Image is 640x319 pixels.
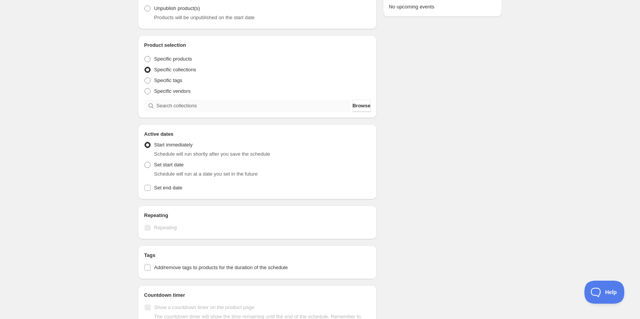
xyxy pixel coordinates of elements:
[154,15,254,20] span: Products will be unpublished on the start date
[389,3,496,11] p: No upcoming events
[353,100,371,112] button: Browse
[144,291,371,299] h2: Countdown timer
[154,171,258,177] span: Schedule will run at a date you set in the future
[144,252,371,259] h2: Tags
[584,281,625,304] iframe: Toggle Customer Support
[154,77,182,83] span: Specific tags
[353,102,371,110] span: Browse
[154,225,177,230] span: Repeating
[154,265,288,270] span: Add/remove tags to products for the duration of the schedule
[144,130,371,138] h2: Active dates
[156,100,351,112] input: Search collections
[154,67,196,72] span: Specific collections
[154,304,254,310] span: Show a countdown timer on the product page
[154,162,184,168] span: Set start date
[154,88,190,94] span: Specific vendors
[154,151,270,157] span: Schedule will run shortly after you save the schedule
[144,41,371,49] h2: Product selection
[154,56,192,62] span: Specific products
[154,185,182,191] span: Set end date
[144,212,371,219] h2: Repeating
[154,142,192,148] span: Start immediately
[154,5,200,11] span: Unpublish product(s)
